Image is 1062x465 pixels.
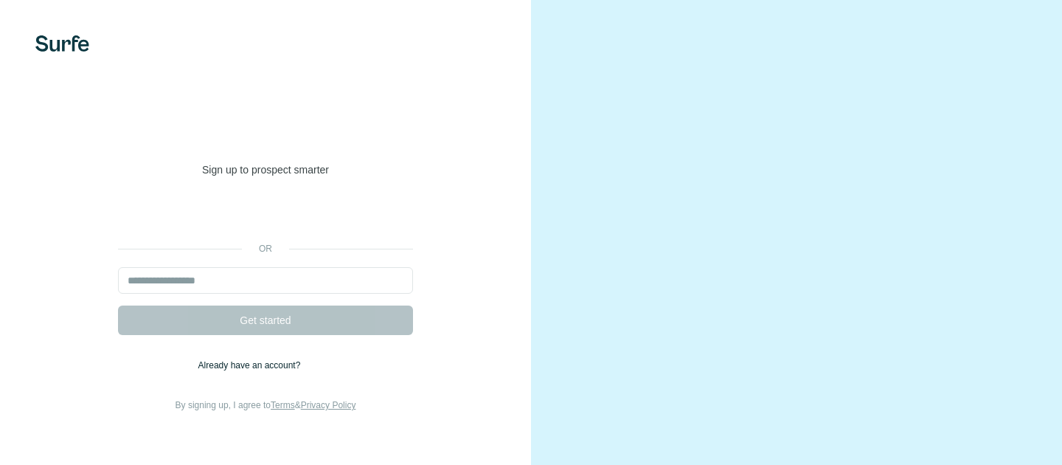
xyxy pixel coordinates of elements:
p: Sign up to prospect smarter [118,162,413,177]
span: By signing up, I agree to & [176,400,356,410]
iframe: Sign in with Google Button [111,199,420,232]
p: or [242,242,289,255]
img: Surfe's logo [35,35,89,52]
a: Sign in [303,360,333,371]
a: Terms [271,400,295,410]
span: Already have an account? [198,360,304,371]
h1: Welcome to [GEOGRAPHIC_DATA] [118,100,413,159]
a: Privacy Policy [301,400,356,410]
